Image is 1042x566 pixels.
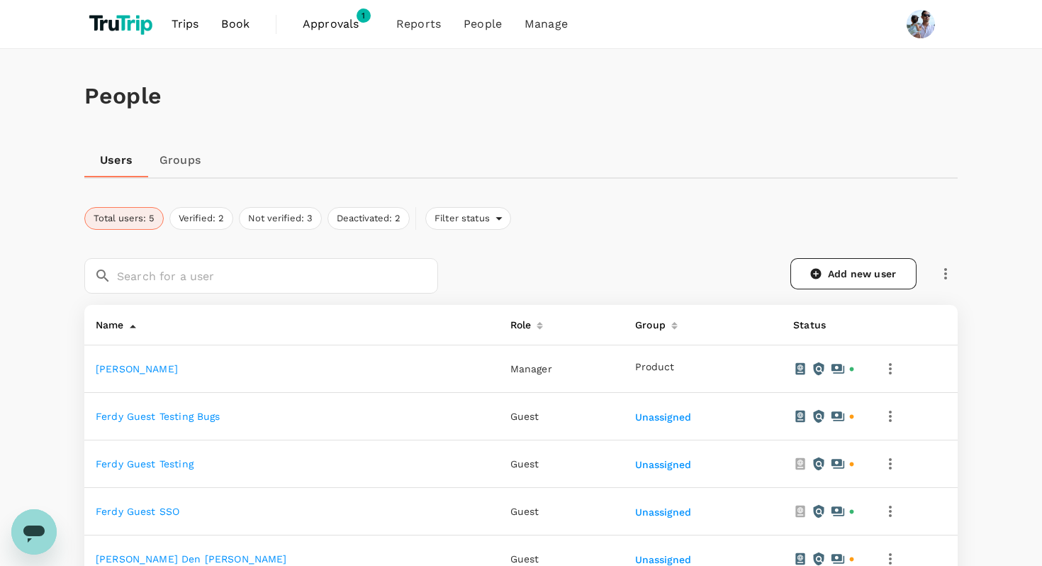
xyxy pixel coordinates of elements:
a: [PERSON_NAME] [96,363,178,374]
img: Sani Gouw [907,10,935,38]
div: Name [90,311,124,333]
span: Guest [510,506,539,517]
a: Groups [148,143,212,177]
button: Verified: 2 [169,207,233,230]
a: Add new user [790,258,917,289]
a: Ferdy Guest Testing bugs [96,411,220,422]
h1: People [84,83,958,109]
th: Status [782,305,867,345]
span: Approvals [303,16,374,33]
a: ferdy guest SSO [96,506,179,517]
span: Guest [510,553,539,565]
span: People [464,16,502,33]
a: ferdy guest testing [96,458,194,470]
span: Manager [510,363,552,374]
button: Product [635,362,674,373]
a: [PERSON_NAME] den [PERSON_NAME] [96,553,287,565]
span: Book [221,16,250,33]
span: 1 [357,9,371,23]
div: Role [505,311,532,333]
div: Filter status [425,207,511,230]
span: Trips [172,16,199,33]
iframe: Button to launch messaging window [11,509,57,555]
div: Group [629,311,666,333]
span: Guest [510,411,539,422]
button: Total users: 5 [84,207,164,230]
button: Deactivated: 2 [327,207,410,230]
img: TruTrip logo [84,9,160,40]
span: Guest [510,458,539,470]
button: Not verified: 3 [239,207,322,230]
button: Unassigned [635,412,694,423]
span: Manage [525,16,568,33]
button: Unassigned [635,460,694,471]
button: Unassigned [635,507,694,518]
span: Filter status [426,212,495,226]
a: Users [84,143,148,177]
input: Search for a user [117,258,438,294]
span: Reports [396,16,441,33]
button: Unassigned [635,555,694,566]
